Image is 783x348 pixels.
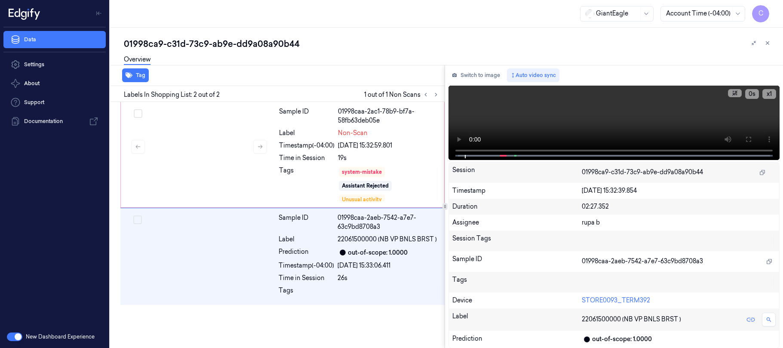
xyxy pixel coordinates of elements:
div: Label [452,312,582,327]
span: 01998ca9-c31d-73c9-ab9e-dd9a08a90b44 [582,168,703,177]
div: Time in Session [279,274,334,283]
div: Timestamp (-04:00) [279,141,335,150]
div: Sample ID [452,255,582,268]
div: [DATE] 15:33:06.411 [338,261,439,270]
div: Timestamp [452,186,582,195]
div: Assistant Rejected [342,182,389,190]
button: Tag [122,68,149,82]
span: Non-Scan [338,129,368,138]
div: out-of-scope: 1.0000 [348,248,408,257]
span: 22061500000 (NB VP BNLS BRST ) [338,235,437,244]
div: [DATE] 15:32:59.801 [338,141,439,150]
div: Time in Session [279,154,335,163]
a: Documentation [3,113,106,130]
div: Sample ID [279,107,335,125]
div: Label [279,235,334,244]
div: 26s [338,274,439,283]
div: Tags [452,275,582,289]
button: C [752,5,769,22]
span: 1 out of 1 Non Scans [364,89,441,100]
button: Toggle Navigation [92,6,106,20]
div: rupa b [582,218,776,227]
div: Tags [279,166,335,202]
div: Label [279,129,335,138]
span: 22061500000 (NB VP BNLS BRST ) [582,315,681,324]
div: [DATE] 15:32:39.854 [582,186,776,195]
div: Session [452,166,582,179]
a: Settings [3,56,106,73]
div: Sample ID [279,213,334,231]
button: Select row [134,109,142,118]
div: Prediction [452,334,582,345]
a: Overview [124,55,150,65]
div: Prediction [279,247,334,258]
button: About [3,75,106,92]
div: 01998caa-2aeb-7542-a7e7-63c9bd8708a3 [338,213,439,231]
div: out-of-scope: 1.0000 [592,335,652,344]
div: Timestamp (-04:00) [279,261,334,270]
div: Session Tags [452,234,582,248]
button: Switch to image [448,68,504,82]
div: 02:27.352 [582,202,776,211]
div: Unusual activity [342,196,382,203]
div: Duration [452,202,582,211]
a: Data [3,31,106,48]
button: Auto video sync [507,68,559,82]
span: 01998caa-2aeb-7542-a7e7-63c9bd8708a3 [582,257,703,266]
div: Assignee [452,218,582,227]
button: x1 [762,89,776,99]
div: STORE0093_TERM392 [582,296,776,305]
div: 19s [338,154,439,163]
button: 0s [745,89,759,99]
div: 01998ca9-c31d-73c9-ab9e-dd9a08a90b44 [124,38,776,50]
button: Select row [133,216,142,224]
div: system-mistake [342,168,382,176]
div: Tags [279,286,334,300]
div: Device [452,296,582,305]
span: Labels In Shopping List: 2 out of 2 [124,90,220,99]
a: Support [3,94,106,111]
div: 01998caa-2ac1-78b9-bf7a-58fb63deb05e [338,107,439,125]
